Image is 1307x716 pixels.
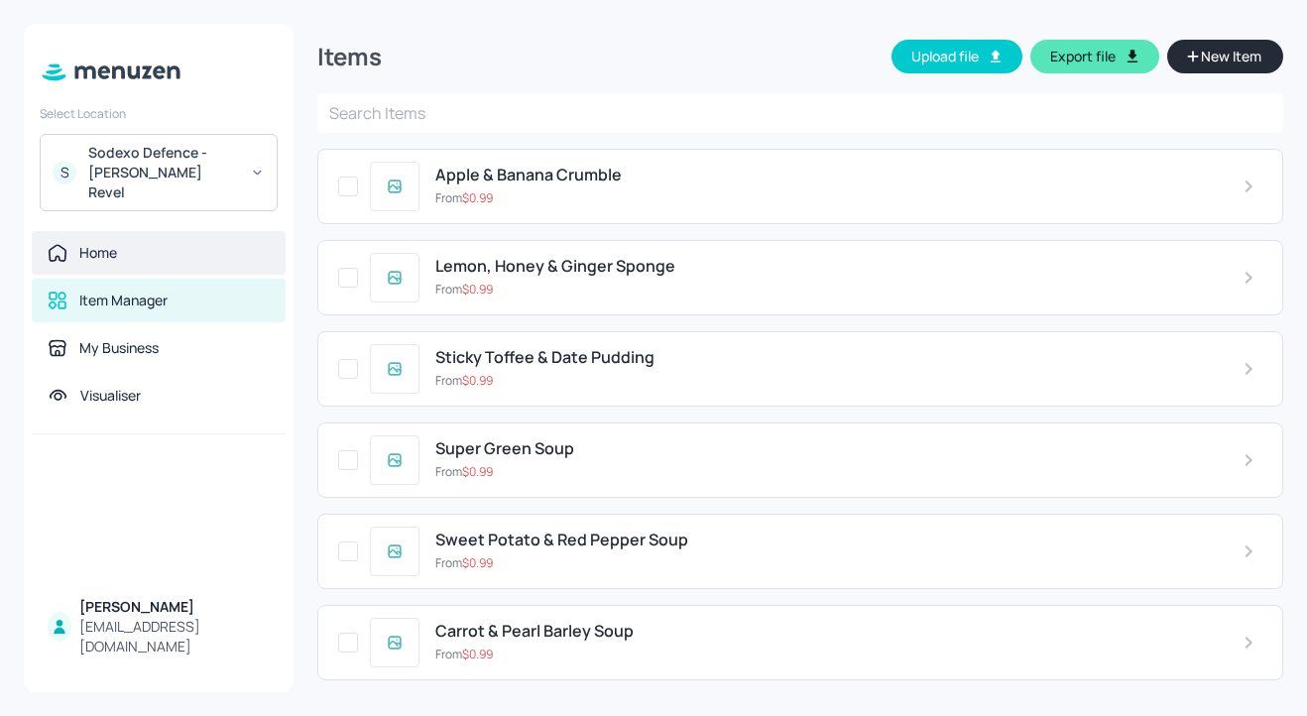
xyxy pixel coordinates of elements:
[462,646,493,662] span: $ 0.99
[435,622,634,641] span: Carrot & Pearl Barley Soup
[1167,40,1283,73] button: New Item
[435,439,574,458] span: Super Green Soup
[79,617,270,656] div: [EMAIL_ADDRESS][DOMAIN_NAME]
[462,372,493,389] span: $ 0.99
[462,189,493,206] span: $ 0.99
[435,189,493,207] p: From
[88,143,238,202] div: Sodexo Defence - [PERSON_NAME] Revel
[435,166,622,184] span: Apple & Banana Crumble
[435,463,493,481] p: From
[462,554,493,571] span: $ 0.99
[462,463,493,480] span: $ 0.99
[1199,46,1263,67] span: New Item
[1030,40,1159,73] button: Export file
[435,531,688,549] span: Sweet Potato & Red Pepper Soup
[80,386,141,406] div: Visualiser
[462,281,493,298] span: $ 0.99
[317,93,1283,133] input: Search Items
[53,161,76,184] div: S
[435,281,493,298] p: From
[79,597,270,617] div: [PERSON_NAME]
[891,40,1022,73] button: Upload file
[435,646,493,663] p: From
[435,348,654,367] span: Sticky Toffee & Date Pudding
[435,372,493,390] p: From
[79,338,159,358] div: My Business
[317,41,382,72] div: Items
[40,105,278,122] div: Select Location
[435,257,675,276] span: Lemon, Honey & Ginger Sponge
[79,291,168,310] div: Item Manager
[435,554,493,572] p: From
[79,243,117,263] div: Home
